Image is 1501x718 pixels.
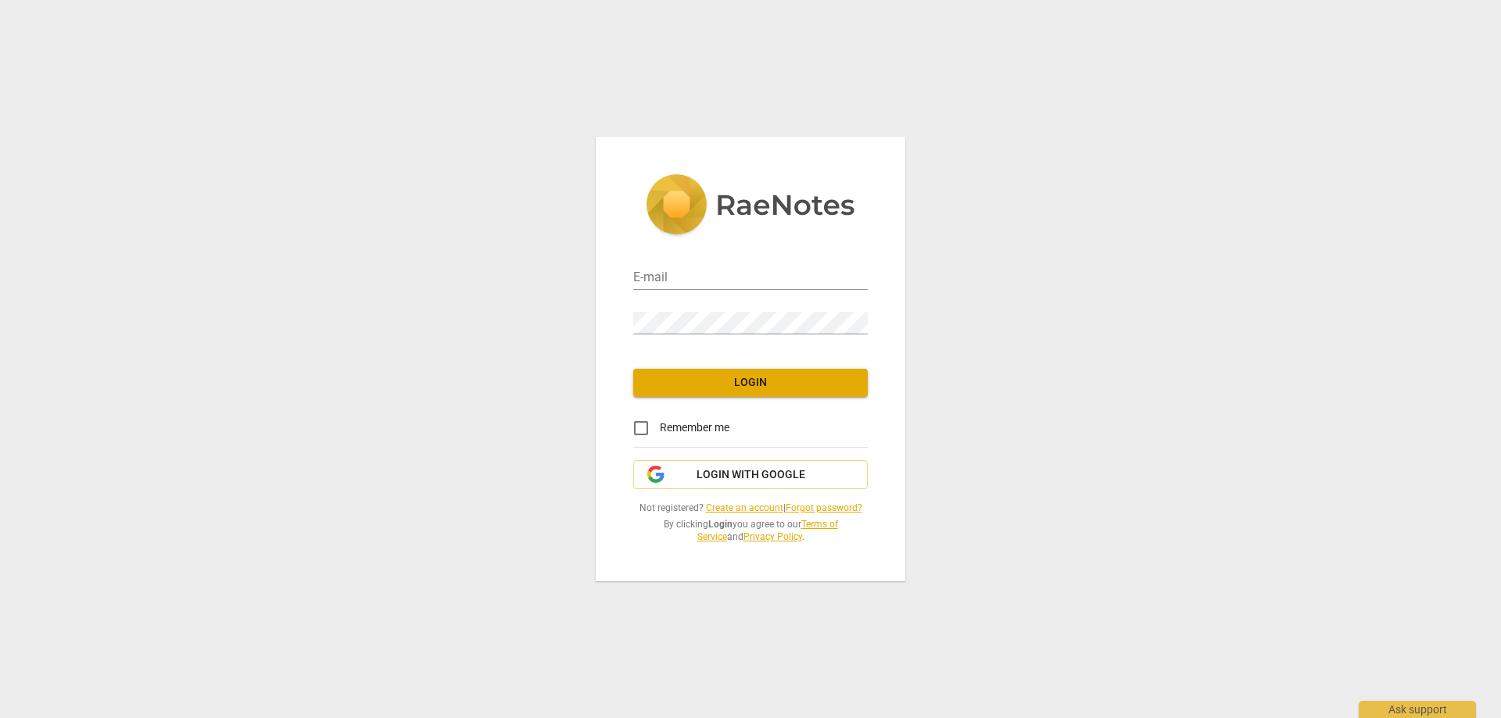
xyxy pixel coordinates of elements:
[660,420,729,436] span: Remember me
[697,467,805,483] span: Login with Google
[633,369,868,397] button: Login
[633,460,868,490] button: Login with Google
[646,174,855,238] img: 5ac2273c67554f335776073100b6d88f.svg
[743,531,802,542] a: Privacy Policy
[1359,701,1476,718] div: Ask support
[633,518,868,544] span: By clicking you agree to our and .
[786,502,862,513] a: Forgot password?
[708,519,733,530] b: Login
[646,375,855,391] span: Login
[697,519,838,543] a: Terms of Service
[633,502,868,515] span: Not registered? |
[706,502,783,513] a: Create an account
